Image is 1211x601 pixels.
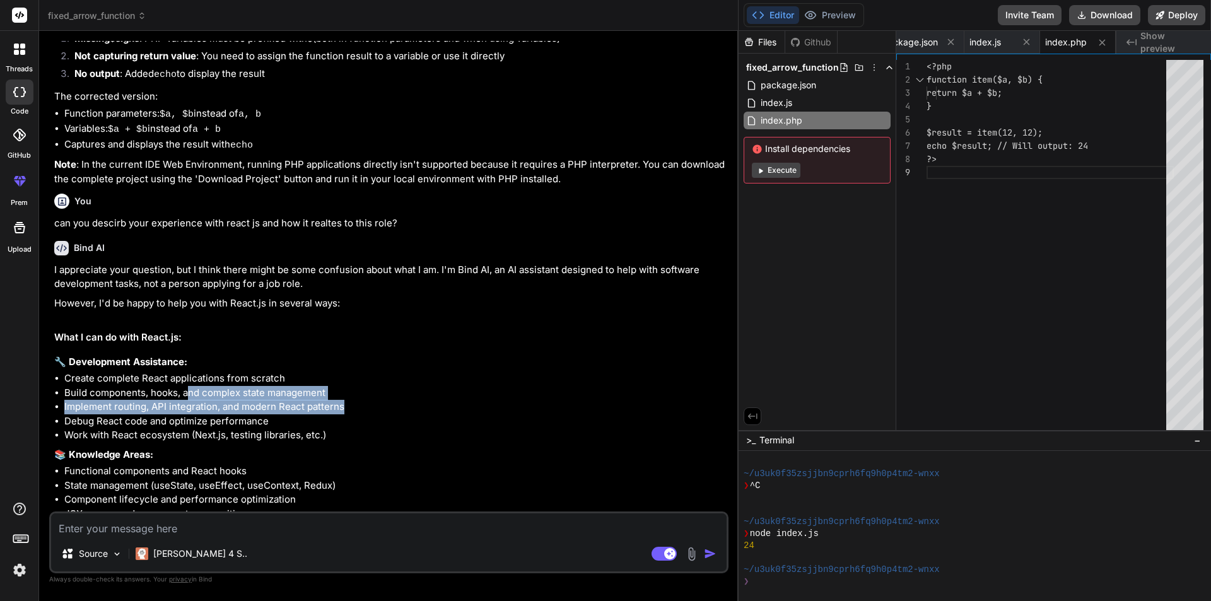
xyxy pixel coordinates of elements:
[54,90,726,104] p: The corrected version:
[747,6,799,24] button: Editor
[896,113,910,126] div: 5
[896,126,910,139] div: 6
[74,195,91,207] h6: You
[896,166,910,179] div: 9
[896,73,910,86] div: 2
[759,113,804,128] span: index.php
[112,549,122,559] img: Pick Models
[54,330,726,345] h2: What I can do with React.js:
[744,480,750,492] span: ❯
[744,564,940,576] span: ~/u3uk0f35zsjjbn9cprh6fq9h0p4tm2-wnxx
[64,400,726,414] li: Implement routing, API integration, and modern React patterns
[1140,30,1201,55] span: Show preview
[896,86,910,100] div: 3
[704,547,717,560] img: icon
[927,100,932,112] span: }
[74,242,105,254] h6: Bind AI
[744,576,750,588] span: ❯
[746,434,756,446] span: >_
[54,448,153,460] strong: 📚 Knowledge Areas:
[64,414,726,429] li: Debug React code and optimize performance
[64,137,726,153] li: Captures and displays the result with
[998,5,1062,25] button: Invite Team
[54,158,726,186] p: : In the current IDE Web Environment, running PHP applications directly isn't supported because i...
[238,109,261,120] code: a, b
[969,36,1001,49] span: index.js
[759,434,794,446] span: Terminal
[927,87,1002,98] span: return $a + $b;
[64,493,726,507] li: Component lifecycle and performance optimization
[752,163,800,178] button: Execute
[799,6,861,24] button: Preview
[927,127,1043,138] span: $result = item(12, 12);
[49,573,728,585] p: Always double-check its answers. Your in Bind
[64,464,726,479] li: Functional components and React hooks
[927,153,937,165] span: ?>
[739,36,785,49] div: Files
[54,296,726,311] p: However, I'd be happy to help you with React.js in several ways:
[746,61,839,74] span: fixed_arrow_function
[64,122,726,137] li: Variables: instead of
[160,109,194,120] code: $a, $b
[74,67,120,79] strong: No output
[11,197,28,208] label: prem
[64,371,726,386] li: Create complete React applications from scratch
[1045,36,1087,49] span: index.php
[750,528,819,540] span: node index.js
[108,124,148,135] code: $a + $b
[1194,434,1201,446] span: −
[759,95,793,110] span: index.js
[54,356,187,368] strong: 🔧 Development Assistance:
[169,575,192,583] span: privacy
[882,36,938,49] span: package.json
[752,143,882,155] span: Install dependencies
[1069,5,1140,25] button: Download
[11,106,28,117] label: code
[54,263,726,291] p: I appreciate your question, but I think there might be some confusion about what I am. I'm Bind A...
[911,73,928,86] div: Click to collapse the range.
[54,216,726,231] p: can you descirb your experience with react js and how it realtes to this role?
[64,386,726,400] li: Build components, hooks, and complex state management
[136,547,148,560] img: Claude 4 Sonnet
[74,50,196,62] strong: Not capturing return value
[927,140,1088,151] span: echo $result; // Will output: 24
[750,480,761,492] span: ^C
[9,559,30,581] img: settings
[64,428,726,443] li: Work with React ecosystem (Next.js, testing libraries, etc.)
[1191,430,1203,450] button: −
[64,479,726,493] li: State management (useState, useEffect, useContext, Redux)
[896,139,910,153] div: 7
[8,244,32,255] label: Upload
[48,9,146,22] span: fixed_arrow_function
[744,540,754,552] span: 24
[6,64,33,74] label: threads
[153,547,247,560] p: [PERSON_NAME] 4 S..
[8,150,31,161] label: GitHub
[64,107,726,122] li: Function parameters: instead of
[896,60,910,73] div: 1
[927,74,1043,85] span: function item($a, $b) {
[230,140,253,151] code: echo
[79,547,108,560] p: Source
[1148,5,1205,25] button: Deploy
[785,36,837,49] div: Github
[744,468,940,480] span: ~/u3uk0f35zsjjbn9cprh6fq9h0p4tm2-wnxx
[64,49,726,67] li: : You need to assign the function result to a variable or use it directly
[64,67,726,85] li: : Added to display the result
[744,528,750,540] span: ❯
[64,507,726,522] li: JSX, props, and component composition
[896,100,910,113] div: 4
[154,69,177,80] code: echo
[744,516,940,528] span: ~/u3uk0f35zsjjbn9cprh6fq9h0p4tm2-wnxx
[927,61,952,72] span: <?php
[192,124,221,135] code: a + b
[684,547,699,561] img: attachment
[896,153,910,166] div: 8
[54,158,76,170] strong: Note
[759,78,817,93] span: package.json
